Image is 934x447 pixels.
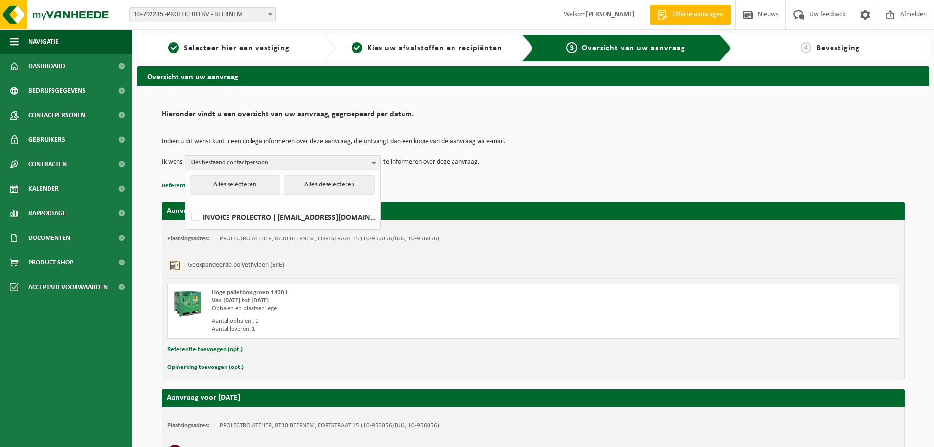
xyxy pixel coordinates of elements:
span: 1 [168,42,179,53]
span: Hoge palletbox groen 1400 L [212,289,289,296]
strong: Plaatsingsadres: [167,422,210,429]
p: Indien u dit wenst kunt u een collega informeren over deze aanvraag, die ontvangt dan een kopie v... [162,138,905,145]
span: Gebruikers [28,128,65,152]
span: 4 [801,42,811,53]
button: Referentie toevoegen (opt.) [167,343,243,356]
span: 10-792235 - PROLECTRO BV - BEERNEM [130,8,275,22]
span: Dashboard [28,54,65,79]
span: 10-792235 - PROLECTRO BV - BEERNEM [129,7,276,22]
tcxspan: Call 10-792235 - via 3CX [134,11,167,18]
h2: Overzicht van uw aanvraag [137,66,929,85]
h3: Geëxpandeerde polyethyleen (EPE) [188,258,284,273]
span: Contactpersonen [28,103,85,128]
button: Kies bestaand contactpersoon [185,155,381,170]
td: PROLECTRO ATELIER, 8730 BEERNEM, FORTSTRAAT 15 (10-956056/BUS, 10-956056) [220,235,439,243]
span: Overzicht van uw aanvraag [582,44,685,52]
span: Selecteer hier een vestiging [184,44,290,52]
p: Ik wens [162,155,182,170]
button: Referentie toevoegen (opt.) [162,180,237,192]
span: Acceptatievoorwaarden [28,275,108,299]
strong: [PERSON_NAME] [586,11,635,18]
strong: Aanvraag voor [DATE] [167,394,240,402]
span: Navigatie [28,29,59,54]
span: Offerte aanvragen [670,10,726,20]
td: PROLECTRO ATELIER, 8730 BEERNEM, FORTSTRAAT 15 (10-956056/BUS, 10-956056) [220,422,439,430]
span: Documenten [28,226,70,250]
span: Kies bestaand contactpersoon [190,156,368,170]
span: Kalender [28,177,59,201]
strong: Van [DATE] tot [DATE] [212,297,269,304]
div: Aantal ophalen : 1 [212,317,573,325]
a: 1Selecteer hier een vestiging [142,42,316,54]
button: Alles selecteren [190,175,280,195]
p: te informeren over deze aanvraag. [383,155,480,170]
span: Kies uw afvalstoffen en recipiënten [367,44,502,52]
button: Alles deselecteren [284,175,375,195]
img: PB-HB-1400-HPE-GN-01.png [173,289,202,318]
label: INVOICE PROLECTRO ( [EMAIL_ADDRESS][DOMAIN_NAME] ) [189,210,376,224]
span: 2 [352,42,362,53]
a: Offerte aanvragen [650,5,731,25]
span: 3 [566,42,577,53]
strong: Aanvraag voor [DATE] [167,207,240,215]
strong: Plaatsingsadres: [167,236,210,242]
a: 2Kies uw afvalstoffen en recipiënten [340,42,514,54]
span: Bedrijfsgegevens [28,79,86,103]
span: Product Shop [28,250,73,275]
span: Contracten [28,152,67,177]
div: Aantal leveren: 1 [212,325,573,333]
h2: Hieronder vindt u een overzicht van uw aanvraag, gegroepeerd per datum. [162,110,905,124]
span: Rapportage [28,201,66,226]
span: Bevestiging [816,44,860,52]
button: Opmerking toevoegen (opt.) [167,361,244,374]
div: Ophalen en plaatsen lege [212,305,573,313]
